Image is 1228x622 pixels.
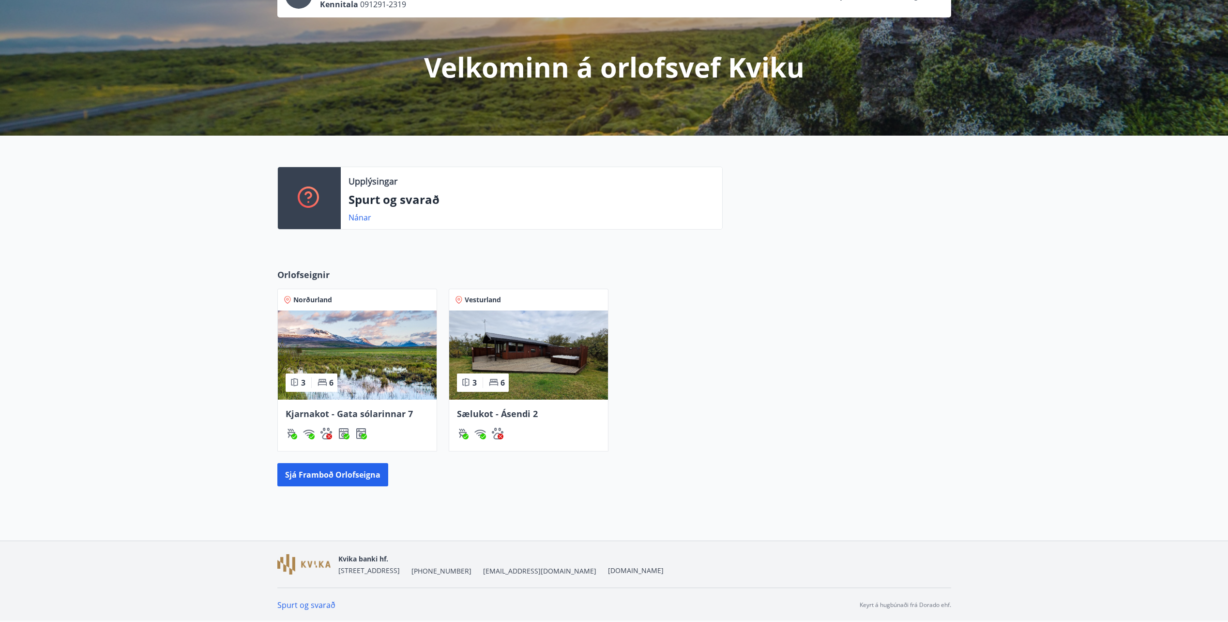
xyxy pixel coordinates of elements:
button: Sjá framboð orlofseigna [277,463,388,486]
img: Paella dish [449,311,608,400]
img: GzFmWhuCkUxVWrb40sWeioDp5tjnKZ3EtzLhRfaL.png [277,554,331,575]
div: Gasgrill [457,428,469,439]
span: Vesturland [465,295,501,305]
span: 6 [500,377,505,388]
span: Orlofseignir [277,268,330,281]
p: Velkominn á orlofsvef Kviku [424,48,804,85]
span: Sælukot - Ásendi 2 [457,408,538,420]
img: ZXjrS3QKesehq6nQAPjaRuRTI364z8ohTALB4wBr.svg [286,428,297,439]
span: [STREET_ADDRESS] [338,566,400,575]
span: 3 [472,377,477,388]
div: Gæludýr [492,428,503,439]
div: Þráðlaust net [303,428,315,439]
span: [PHONE_NUMBER] [411,566,471,576]
p: Keyrt á hugbúnaði frá Dorado ehf. [860,601,951,609]
p: Spurt og svarað [349,191,714,208]
img: hddCLTAnxqFUMr1fxmbGG8zWilo2syolR0f9UjPn.svg [338,428,349,439]
div: Þurrkari [338,428,349,439]
img: Paella dish [278,311,437,400]
span: Norðurland [293,295,332,305]
div: Þvottavél [355,428,367,439]
a: Spurt og svarað [277,600,335,610]
div: Gasgrill [286,428,297,439]
img: pxcaIm5dSOV3FS4whs1soiYWTwFQvksT25a9J10C.svg [492,428,503,439]
img: pxcaIm5dSOV3FS4whs1soiYWTwFQvksT25a9J10C.svg [320,428,332,439]
img: HJRyFFsYp6qjeUYhR4dAD8CaCEsnIFYZ05miwXoh.svg [474,428,486,439]
span: 3 [301,377,305,388]
img: ZXjrS3QKesehq6nQAPjaRuRTI364z8ohTALB4wBr.svg [457,428,469,439]
span: [EMAIL_ADDRESS][DOMAIN_NAME] [483,566,596,576]
p: Upplýsingar [349,175,397,187]
img: Dl16BY4EX9PAW649lg1C3oBuIaAsR6QVDQBO2cTm.svg [355,428,367,439]
img: HJRyFFsYp6qjeUYhR4dAD8CaCEsnIFYZ05miwXoh.svg [303,428,315,439]
span: Kvika banki hf. [338,554,388,563]
div: Þráðlaust net [474,428,486,439]
span: 6 [329,377,334,388]
span: Kjarnakot - Gata sólarinnar 7 [286,408,413,420]
div: Gæludýr [320,428,332,439]
a: Nánar [349,212,371,223]
a: [DOMAIN_NAME] [608,566,664,575]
